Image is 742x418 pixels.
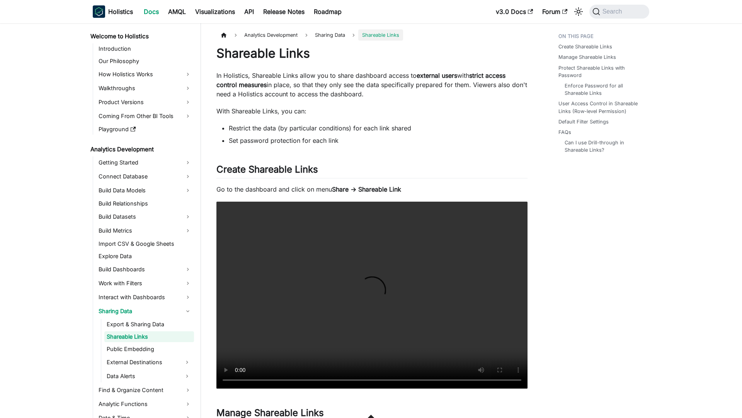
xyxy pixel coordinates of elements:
[139,5,163,18] a: Docs
[332,185,401,193] strong: Share → Shareable Link
[96,124,194,135] a: Playground
[108,7,133,16] b: Holistics
[96,277,194,290] a: Work with Filters
[96,224,194,237] a: Build Metrics
[180,370,194,382] button: Expand sidebar category 'Data Alerts'
[104,319,194,330] a: Export & Sharing Data
[96,68,194,81] a: How Holistics Works
[216,29,528,41] nav: Breadcrumbs
[309,5,346,18] a: Roadmap
[96,56,194,67] a: Our Philosophy
[558,128,571,136] a: FAQs
[96,82,194,94] a: Walkthroughs
[93,5,133,18] a: HolisticsHolisticsHolistics
[104,331,194,342] a: Shareable Links
[240,5,259,18] a: API
[259,5,309,18] a: Release Notes
[96,110,194,122] a: Coming From Other BI Tools
[96,251,194,262] a: Explore Data
[93,5,105,18] img: Holistics
[311,29,349,41] span: Sharing Data
[104,370,180,382] a: Data Alerts
[180,356,194,368] button: Expand sidebar category 'External Destinations'
[96,43,194,54] a: Introduction
[104,344,194,355] a: Public Embedding
[96,384,194,396] a: Find & Organize Content
[216,164,528,178] h2: Create Shareable Links
[216,29,231,41] a: Home page
[558,53,616,61] a: Manage Shareable Links
[96,263,194,276] a: Build Dashboards
[191,5,240,18] a: Visualizations
[85,23,201,418] nav: Docs sidebar
[96,170,194,183] a: Connect Database
[558,64,645,79] a: Protect Shareable Links with Password
[96,198,194,209] a: Build Relationships
[589,5,649,19] button: Search (Command+K)
[240,29,301,41] span: Analytics Development
[538,5,572,18] a: Forum
[88,31,194,42] a: Welcome to Holistics
[358,29,403,41] span: Shareable Links
[565,82,642,97] a: Enforce Password for all Shareable Links
[104,356,180,368] a: External Destinations
[96,398,194,410] a: Analytic Functions
[216,185,528,194] p: Go to the dashboard and click on menu
[163,5,191,18] a: AMQL
[216,106,528,116] p: With Shareable Links, you can:
[229,136,528,145] li: Set password protection for each link
[96,96,194,108] a: Product Versions
[88,144,194,155] a: Analytics Development
[558,100,645,115] a: User Access Control in Shareable Links (Row-level Permission)
[216,71,528,99] p: In Holistics, Shareable Links allow you to share dashboard access to with in place, so that they ...
[572,5,585,18] button: Switch between dark and light mode (currently system mode)
[96,184,194,197] a: Build Data Models
[216,46,528,61] h1: Shareable Links
[96,305,194,317] a: Sharing Data
[600,8,627,15] span: Search
[417,72,457,79] strong: external users
[96,211,194,223] a: Build Datasets
[565,139,642,154] a: Can I use Drill-through in Shareable Links?
[96,156,194,169] a: Getting Started
[491,5,538,18] a: v3.0 Docs
[96,238,194,249] a: Import CSV & Google Sheets
[216,202,528,389] video: Your browser does not support embedding video, but you can .
[229,123,528,133] li: Restrict the data (by particular conditions) for each link shared
[96,291,194,303] a: Interact with Dashboards
[558,118,609,125] a: Default Filter Settings
[558,43,612,50] a: Create Shareable Links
